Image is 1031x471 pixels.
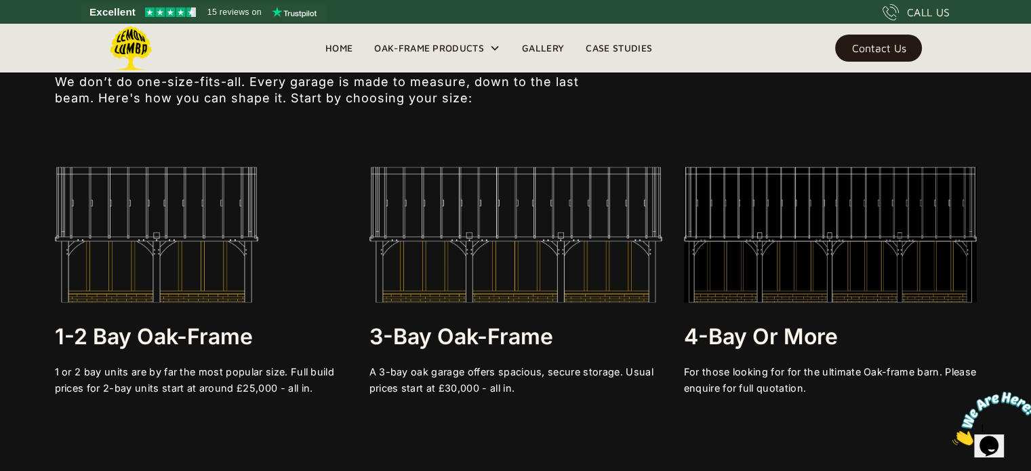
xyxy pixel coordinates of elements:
[684,167,977,396] a: 4-bay or MoreFor those looking for for the ultimate Oak-frame barn. Please enquire for full quota...
[374,40,484,56] div: Oak-Frame Products
[684,323,977,350] h3: 4-bay or More
[575,38,663,58] a: Case Studies
[55,73,597,106] p: We don’t do one-size-fits-all. Every garage is made to measure, down to the last beam. Here's how...
[363,24,511,73] div: Oak-Frame Products
[55,363,348,396] div: 1 or 2 bay units are by far the most popular size. Full build prices for 2-bay units start at aro...
[369,363,662,396] div: A 3-bay oak garage offers spacious, secure storage. Usual prices start at £30,000 - all in.
[207,4,262,20] span: 15 reviews on
[315,38,363,58] a: Home
[684,363,977,396] div: For those looking for for the ultimate Oak-frame barn. Please enquire for full quotation.
[5,5,89,59] img: Chat attention grabber
[907,4,950,20] div: CALL US
[511,38,575,58] a: Gallery
[851,43,906,53] div: Contact Us
[55,323,348,350] h3: 1-2 bay Oak-frame
[947,386,1031,451] iframe: chat widget
[81,3,326,22] a: See Lemon Lumba reviews on Trustpilot
[369,167,662,396] a: 3-bay Oak-frameA 3-bay oak garage offers spacious, secure storage. Usual prices start at £30,000 ...
[89,4,136,20] span: Excellent
[145,7,196,17] img: Trustpilot 4.5 stars
[369,323,662,350] h3: 3-bay Oak-frame
[272,7,317,18] img: Trustpilot logo
[883,4,950,20] a: CALL US
[5,5,11,17] span: 1
[835,35,922,62] a: Contact Us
